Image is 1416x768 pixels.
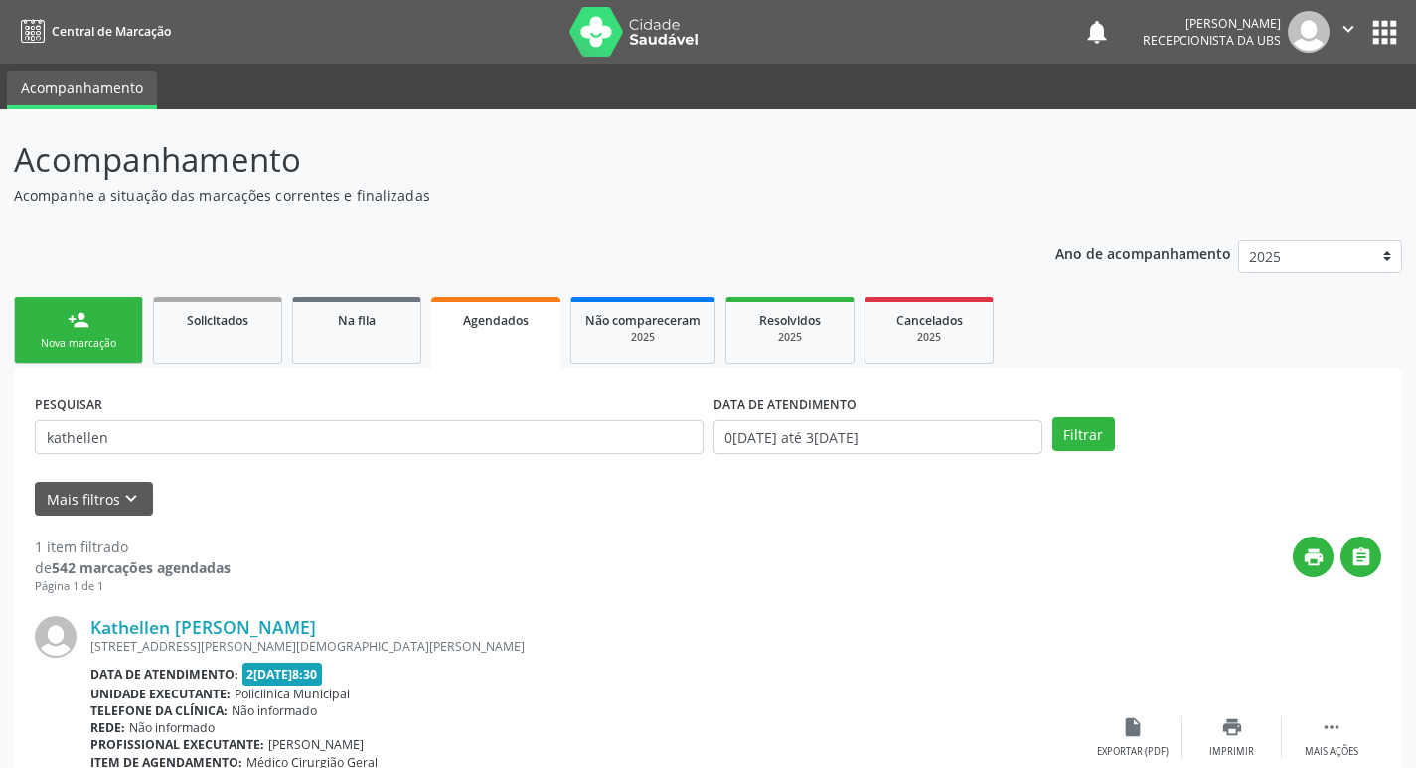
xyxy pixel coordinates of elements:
button:  [1340,537,1381,577]
img: img [35,616,77,658]
a: Kathellen [PERSON_NAME] [90,616,316,638]
button: Filtrar [1052,417,1115,451]
i: print [1303,546,1325,568]
span: Policlinica Municipal [235,686,350,702]
i: keyboard_arrow_down [120,488,142,510]
span: Cancelados [896,312,963,329]
p: Acompanhe a situação das marcações correntes e finalizadas [14,185,986,206]
i: insert_drive_file [1122,716,1144,738]
div: Nova marcação [29,336,128,351]
div: person_add [68,309,89,331]
p: Acompanhamento [14,135,986,185]
div: [PERSON_NAME] [1143,15,1281,32]
a: Central de Marcação [14,15,171,48]
div: 1 item filtrado [35,537,231,557]
i: print [1221,716,1243,738]
span: Não informado [129,719,215,736]
div: 2025 [879,330,979,345]
div: Mais ações [1305,745,1358,759]
div: 2025 [740,330,840,345]
button: print [1293,537,1334,577]
b: Unidade executante: [90,686,231,702]
label: DATA DE ATENDIMENTO [713,389,857,420]
input: Nome, CNS [35,420,704,454]
i:  [1350,546,1372,568]
strong: 542 marcações agendadas [52,558,231,577]
button: Mais filtroskeyboard_arrow_down [35,482,153,517]
span: Resolvidos [759,312,821,329]
b: Rede: [90,719,125,736]
p: Ano de acompanhamento [1055,240,1231,265]
span: Na fila [338,312,376,329]
div: 2025 [585,330,701,345]
span: 2[DATE]8:30 [242,663,323,686]
button: notifications [1083,18,1111,46]
div: Imprimir [1209,745,1254,759]
span: Agendados [463,312,529,329]
span: Central de Marcação [52,23,171,40]
div: de [35,557,231,578]
b: Data de atendimento: [90,666,238,683]
span: Recepcionista da UBS [1143,32,1281,49]
input: Selecione um intervalo [713,420,1042,454]
i:  [1321,716,1342,738]
img: img [1288,11,1330,53]
i:  [1337,18,1359,40]
span: Não compareceram [585,312,701,329]
span: Solicitados [187,312,248,329]
div: Página 1 de 1 [35,578,231,595]
span: Não informado [232,702,317,719]
div: [STREET_ADDRESS][PERSON_NAME][DEMOGRAPHIC_DATA][PERSON_NAME] [90,638,1083,655]
div: Exportar (PDF) [1097,745,1169,759]
a: Acompanhamento [7,71,157,109]
b: Telefone da clínica: [90,702,228,719]
button: apps [1367,15,1402,50]
b: Profissional executante: [90,736,264,753]
button:  [1330,11,1367,53]
label: PESQUISAR [35,389,102,420]
span: [PERSON_NAME] [268,736,364,753]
